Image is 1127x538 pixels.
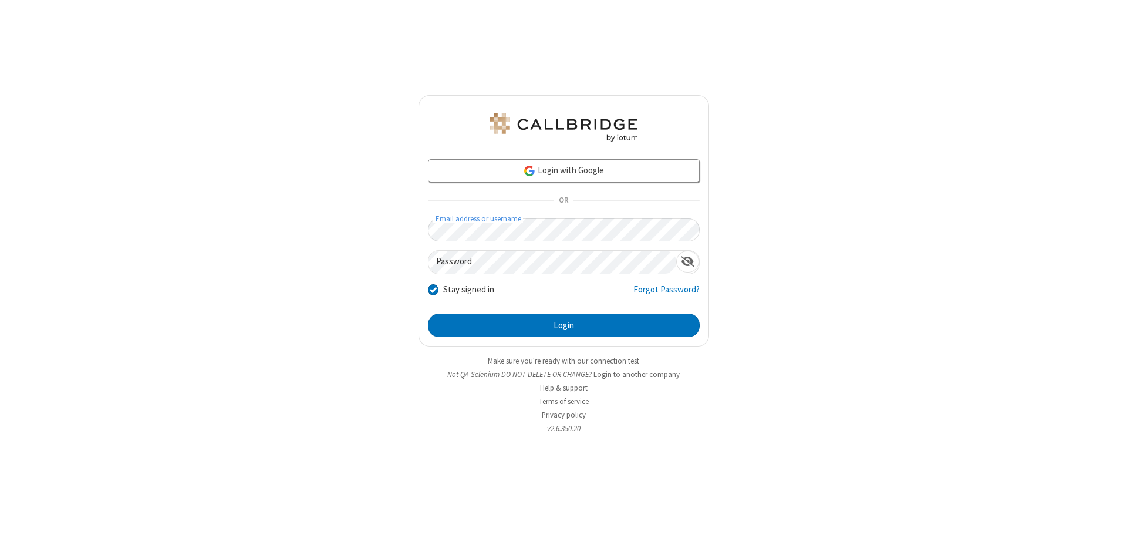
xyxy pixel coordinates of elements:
li: Not QA Selenium DO NOT DELETE OR CHANGE? [419,369,709,380]
input: Email address or username [428,218,700,241]
img: QA Selenium DO NOT DELETE OR CHANGE [487,113,640,142]
span: OR [554,193,573,209]
li: v2.6.350.20 [419,423,709,434]
div: Show password [676,251,699,273]
label: Stay signed in [443,283,494,297]
input: Password [428,251,676,274]
button: Login to another company [593,369,680,380]
img: google-icon.png [523,164,536,177]
a: Privacy policy [542,410,586,420]
button: Login [428,314,700,337]
a: Terms of service [539,396,589,406]
a: Make sure you're ready with our connection test [488,356,639,366]
a: Login with Google [428,159,700,183]
a: Help & support [540,383,588,393]
iframe: Chat [1098,507,1118,530]
a: Forgot Password? [633,283,700,305]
